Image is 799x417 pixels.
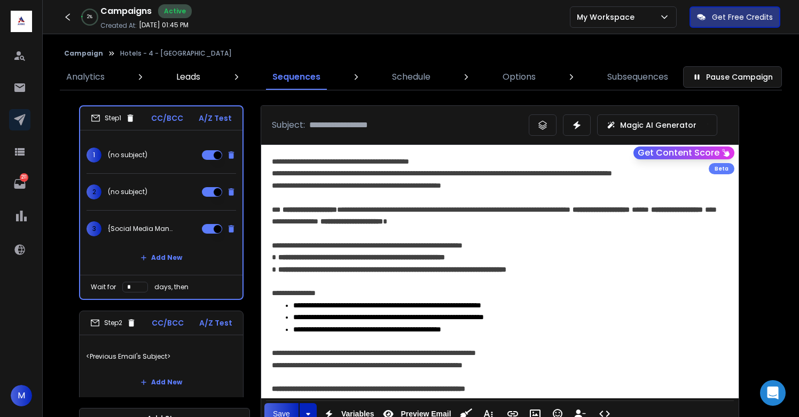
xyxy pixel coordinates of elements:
p: [DATE] 01:45 PM [139,21,189,29]
div: Step 1 [91,113,135,123]
button: Add New [132,247,191,268]
a: Subsequences [601,64,675,90]
button: Get Free Credits [690,6,780,28]
p: (no subject) [108,188,147,196]
a: Sequences [266,64,327,90]
span: 1 [87,148,101,163]
div: Active [158,4,192,18]
img: logo [11,11,32,32]
p: Created At: [100,21,137,30]
span: 3 [87,221,101,236]
button: Add New [132,372,191,393]
p: A/Z Test [199,113,232,123]
a: 211 [9,173,30,195]
a: Schedule [386,64,437,90]
button: Get Content Score [633,146,734,159]
p: CC/BCC [152,318,184,328]
p: (no subject) [108,151,147,159]
p: days, then [154,283,189,291]
p: 2 % [87,14,92,20]
p: Get Free Credits [712,12,773,22]
p: {Social Media Management - {{firstName}} | Social Media Needs - {{firstName}} | Prices and Packag... [108,225,176,233]
button: M [11,385,32,406]
p: Options [503,71,536,83]
p: Analytics [66,71,105,83]
a: Analytics [60,64,111,90]
p: <Previous Email's Subject> [86,342,237,372]
p: Hotels - 4 - [GEOGRAPHIC_DATA] [120,49,232,58]
button: Magic AI Generator [597,114,717,136]
p: Schedule [392,71,430,83]
p: Sequences [272,71,320,83]
p: Subject: [272,119,305,132]
div: Beta [709,163,734,174]
div: Open Intercom Messenger [760,380,786,406]
li: Step1CC/BCCA/Z Test1(no subject)2(no subject)3{Social Media Management - {{firstName}} | Social M... [79,105,244,300]
p: My Workspace [577,12,639,22]
p: Magic AI Generator [620,120,696,130]
p: 211 [20,173,28,182]
p: Leads [176,71,200,83]
p: Wait for [91,283,116,291]
button: Campaign [64,49,103,58]
p: A/Z Test [199,318,232,328]
div: Step 2 [90,318,136,328]
p: Subsequences [607,71,668,83]
a: Leads [170,64,207,90]
span: 2 [87,184,101,199]
p: CC/BCC [151,113,183,123]
a: Options [496,64,542,90]
h1: Campaigns [100,5,152,18]
button: Pause Campaign [683,66,782,88]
